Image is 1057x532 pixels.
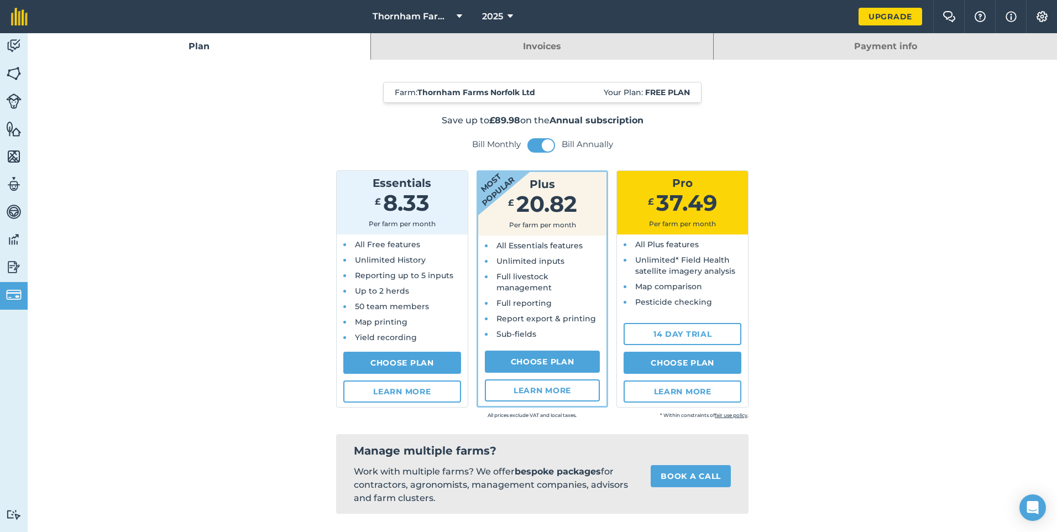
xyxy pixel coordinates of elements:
span: Unlimited* Field Health satellite imagery analysis [635,255,735,276]
a: Plan [28,33,370,60]
span: Thornham Farms Norfolk Ltd [373,10,452,23]
span: Yield recording [355,332,417,342]
a: Learn more [485,379,600,401]
img: svg+xml;base64,PD94bWwgdmVyc2lvbj0iMS4wIiBlbmNvZGluZz0idXRmLTgiPz4KPCEtLSBHZW5lcmF0b3I6IEFkb2JlIE... [6,93,22,109]
a: Book a call [651,465,731,487]
span: Unlimited inputs [496,256,564,266]
label: Bill Annually [562,139,613,150]
span: £ [508,197,514,208]
span: Per farm per month [649,220,716,228]
a: 14 day trial [624,323,741,345]
img: svg+xml;base64,PD94bWwgdmVyc2lvbj0iMS4wIiBlbmNvZGluZz0idXRmLTgiPz4KPCEtLSBHZW5lcmF0b3I6IEFkb2JlIE... [6,204,22,220]
span: Unlimited History [355,255,426,265]
span: Full reporting [496,298,552,308]
a: Invoices [371,33,714,60]
span: Farm : [395,87,535,98]
a: Learn more [624,380,741,403]
span: Plus [530,178,555,191]
small: All prices exclude VAT and local taxes. [405,410,577,421]
img: svg+xml;base64,PD94bWwgdmVyc2lvbj0iMS4wIiBlbmNvZGluZz0idXRmLTgiPz4KPCEtLSBHZW5lcmF0b3I6IEFkb2JlIE... [6,38,22,54]
span: All Essentials features [496,241,583,251]
img: A question mark icon [974,11,987,22]
img: svg+xml;base64,PD94bWwgdmVyc2lvbj0iMS4wIiBlbmNvZGluZz0idXRmLTgiPz4KPCEtLSBHZW5lcmF0b3I6IEFkb2JlIE... [6,259,22,275]
a: Upgrade [859,8,922,25]
span: 8.33 [383,189,430,216]
strong: bespoke packages [515,466,601,477]
label: Bill Monthly [472,139,521,150]
p: Save up to on the [261,114,824,127]
p: Work with multiple farms? We offer for contractors, agronomists, management companies, advisors a... [354,465,633,505]
span: Per farm per month [369,220,436,228]
a: Choose Plan [485,351,600,373]
span: Sub-fields [496,329,536,339]
small: * Within constraints of . [577,410,749,421]
a: Choose Plan [624,352,741,374]
img: svg+xml;base64,PD94bWwgdmVyc2lvbj0iMS4wIiBlbmNvZGluZz0idXRmLTgiPz4KPCEtLSBHZW5lcmF0b3I6IEFkb2JlIE... [6,231,22,248]
span: 2025 [482,10,503,23]
strong: Thornham Farms Norfolk Ltd [417,87,535,97]
img: A cog icon [1035,11,1049,22]
img: Two speech bubbles overlapping with the left bubble in the forefront [943,11,956,22]
span: Full livestock management [496,272,552,293]
img: fieldmargin Logo [11,8,28,25]
span: Map printing [355,317,407,327]
span: All Plus features [635,239,699,249]
img: svg+xml;base64,PHN2ZyB4bWxucz0iaHR0cDovL3d3dy53My5vcmcvMjAwMC9zdmciIHdpZHRoPSI1NiIgaGVpZ2h0PSI2MC... [6,65,22,82]
a: Learn more [343,380,461,403]
span: All Free features [355,239,420,249]
span: Essentials [373,176,431,190]
strong: Annual subscription [550,115,643,126]
span: 50 team members [355,301,429,311]
a: Payment info [714,33,1057,60]
img: svg+xml;base64,PD94bWwgdmVyc2lvbj0iMS4wIiBlbmNvZGluZz0idXRmLTgiPz4KPCEtLSBHZW5lcmF0b3I6IEFkb2JlIE... [6,509,22,520]
span: 37.49 [656,189,717,216]
span: Your Plan: [604,87,690,98]
strong: Free plan [645,87,690,97]
span: Pro [672,176,693,190]
img: svg+xml;base64,PD94bWwgdmVyc2lvbj0iMS4wIiBlbmNvZGluZz0idXRmLTgiPz4KPCEtLSBHZW5lcmF0b3I6IEFkb2JlIE... [6,287,22,302]
img: svg+xml;base64,PD94bWwgdmVyc2lvbj0iMS4wIiBlbmNvZGluZz0idXRmLTgiPz4KPCEtLSBHZW5lcmF0b3I6IEFkb2JlIE... [6,176,22,192]
a: Choose Plan [343,352,461,374]
a: fair use policy [715,412,747,418]
div: Open Intercom Messenger [1019,494,1046,521]
span: Report export & printing [496,314,596,324]
span: Map comparison [635,281,702,291]
span: Up to 2 herds [355,286,409,296]
span: Per farm per month [509,221,576,229]
img: svg+xml;base64,PHN2ZyB4bWxucz0iaHR0cDovL3d3dy53My5vcmcvMjAwMC9zdmciIHdpZHRoPSI1NiIgaGVpZ2h0PSI2MC... [6,121,22,137]
img: svg+xml;base64,PHN2ZyB4bWxucz0iaHR0cDovL3d3dy53My5vcmcvMjAwMC9zdmciIHdpZHRoPSI1NiIgaGVpZ2h0PSI2MC... [6,148,22,165]
span: Pesticide checking [635,297,712,307]
strong: £89.98 [489,115,520,126]
strong: Most popular [445,140,536,224]
h2: Manage multiple farms? [354,443,731,458]
span: £ [375,196,381,207]
img: svg+xml;base64,PHN2ZyB4bWxucz0iaHR0cDovL3d3dy53My5vcmcvMjAwMC9zdmciIHdpZHRoPSIxNyIgaGVpZ2h0PSIxNy... [1006,10,1017,23]
span: 20.82 [516,190,577,217]
span: Reporting up to 5 inputs [355,270,453,280]
span: £ [648,196,654,207]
